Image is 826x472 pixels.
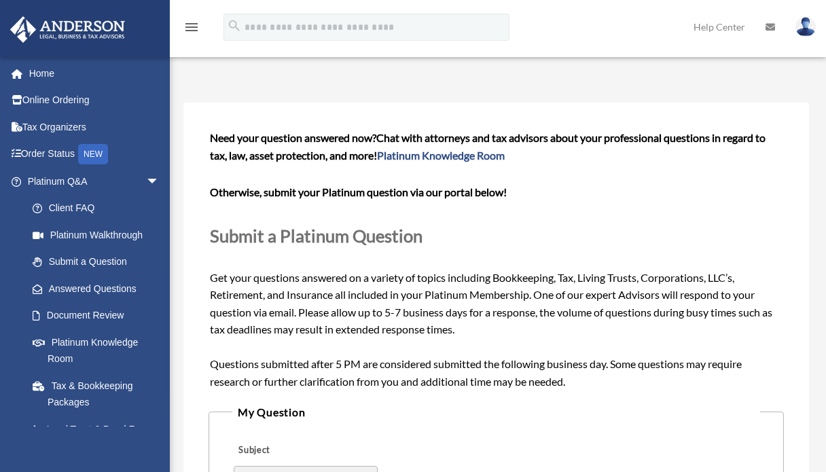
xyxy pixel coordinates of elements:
[234,441,363,460] label: Subject
[210,131,376,144] span: Need your question answered now?
[183,19,200,35] i: menu
[377,149,505,162] a: Platinum Knowledge Room
[10,87,180,114] a: Online Ordering
[19,221,180,249] a: Platinum Walkthrough
[78,144,108,164] div: NEW
[210,131,766,162] span: Chat with attorneys and tax advisors about your professional questions in regard to tax, law, ass...
[19,302,180,329] a: Document Review
[227,18,242,33] i: search
[183,24,200,35] a: menu
[19,249,173,276] a: Submit a Question
[210,225,423,246] span: Submit a Platinum Question
[10,60,180,87] a: Home
[19,372,180,416] a: Tax & Bookkeeping Packages
[6,16,129,43] img: Anderson Advisors Platinum Portal
[10,113,180,141] a: Tax Organizers
[19,275,180,302] a: Answered Questions
[795,17,816,37] img: User Pic
[210,131,783,388] span: Get your questions answered on a variety of topics including Bookkeeping, Tax, Living Trusts, Cor...
[146,168,173,196] span: arrow_drop_down
[232,403,761,422] legend: My Question
[10,141,180,168] a: Order StatusNEW
[19,416,180,443] a: Land Trust & Deed Forum
[19,329,180,372] a: Platinum Knowledge Room
[10,168,180,195] a: Platinum Q&Aarrow_drop_down
[19,195,180,222] a: Client FAQ
[210,185,507,198] b: Otherwise, submit your Platinum question via our portal below!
